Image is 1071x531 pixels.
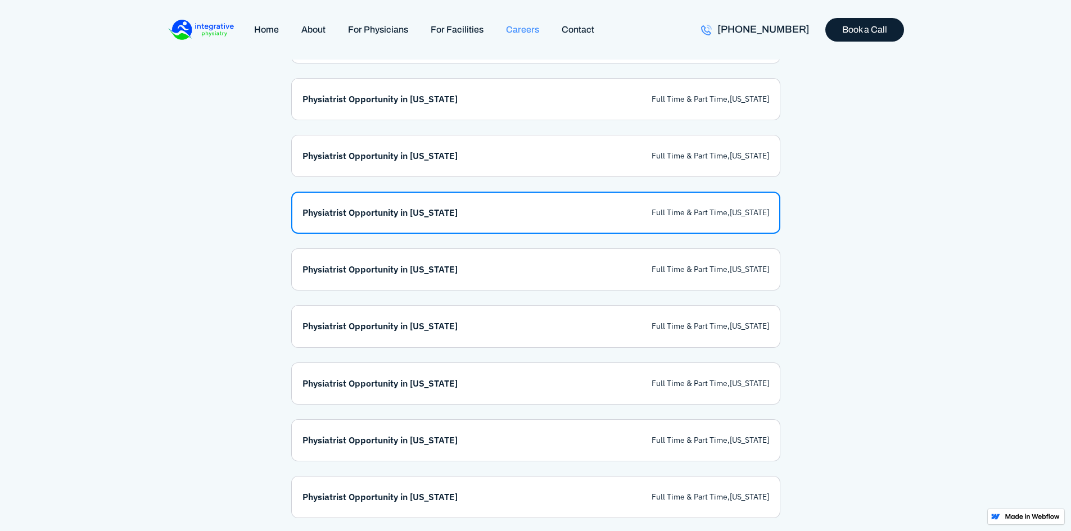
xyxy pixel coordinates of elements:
div: Full Time & Part Time [652,205,727,220]
div: , [727,148,730,164]
div: Full Time & Part Time [652,319,727,334]
div: Physiatrist Opportunity in [US_STATE] [302,489,643,505]
div: [US_STATE] [730,205,769,220]
a: Book a Call [825,18,904,41]
a: Careers [495,17,550,42]
div: Physiatrist Opportunity in [US_STATE] [302,319,643,334]
a: Physiatrist Opportunity in [US_STATE]Full Time & Part Time,[US_STATE] [291,78,780,120]
div: Full Time & Part Time [652,489,727,505]
div: [US_STATE] [730,376,769,391]
div: , [727,205,730,220]
div: Physiatrist Opportunity in [US_STATE] [302,433,643,448]
div: [PHONE_NUMBER] [717,24,810,36]
div: Physiatrist Opportunity in [US_STATE] [302,376,643,391]
div: , [727,433,730,448]
div: , [727,376,730,391]
div: , [727,92,730,107]
a: Physiatrist Opportunity in [US_STATE]Full Time & Part Time,[US_STATE] [291,362,780,405]
div: [US_STATE] [730,433,769,448]
a: Contact [550,17,605,42]
a: Physiatrist Opportunity in [US_STATE]Full Time & Part Time,[US_STATE] [291,135,780,177]
a: home [168,14,235,46]
a: Physiatrist Opportunity in [US_STATE]Full Time & Part Time,[US_STATE] [291,305,780,347]
div: Physiatrist Opportunity in [US_STATE] [302,205,643,220]
div: Full Time & Part Time [652,148,727,164]
div: [US_STATE] [730,489,769,505]
div: , [727,319,730,334]
a: For Facilities [419,17,495,42]
a: Physiatrist Opportunity in [US_STATE]Full Time & Part Time,[US_STATE] [291,192,780,234]
div: Full Time & Part Time [652,262,727,277]
a: Home [243,17,290,42]
img: Made in Webflow [1005,514,1060,519]
div: [US_STATE] [730,92,769,107]
div: , [727,489,730,505]
div: [US_STATE] [730,319,769,334]
div: Full Time & Part Time [652,92,727,107]
a: About [290,17,337,42]
a: [PHONE_NUMBER] [690,17,821,42]
div: Physiatrist Opportunity in [US_STATE] [302,262,643,277]
div: Physiatrist Opportunity in [US_STATE] [302,148,643,164]
div: Full Time & Part Time [652,376,727,391]
a: Physiatrist Opportunity in [US_STATE]Full Time & Part Time,[US_STATE] [291,248,780,291]
div: Full Time & Part Time [652,433,727,448]
div: , [727,262,730,277]
div: [US_STATE] [730,148,769,164]
a: Physiatrist Opportunity in [US_STATE]Full Time & Part Time,[US_STATE] [291,476,780,518]
div: [US_STATE] [730,262,769,277]
a: For Physicians [337,17,419,42]
a: Physiatrist Opportunity in [US_STATE]Full Time & Part Time,[US_STATE] [291,419,780,461]
div: Physiatrist Opportunity in [US_STATE] [302,92,643,107]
